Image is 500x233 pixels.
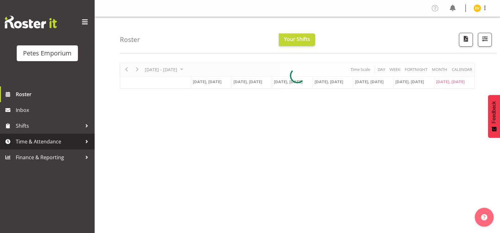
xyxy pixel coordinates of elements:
[474,4,481,12] img: eva-vailini10223.jpg
[16,137,82,146] span: Time & Attendance
[488,95,500,138] button: Feedback - Show survey
[23,49,72,58] div: Petes Emporium
[459,33,473,47] button: Download a PDF of the roster according to the set date range.
[5,16,57,28] img: Rosterit website logo
[284,36,310,43] span: Your Shifts
[279,33,315,46] button: Your Shifts
[478,33,492,47] button: Filter Shifts
[16,153,82,162] span: Finance & Reporting
[120,36,140,43] h4: Roster
[16,90,91,99] span: Roster
[16,121,82,131] span: Shifts
[16,105,91,115] span: Inbox
[481,214,487,220] img: help-xxl-2.png
[491,101,497,123] span: Feedback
